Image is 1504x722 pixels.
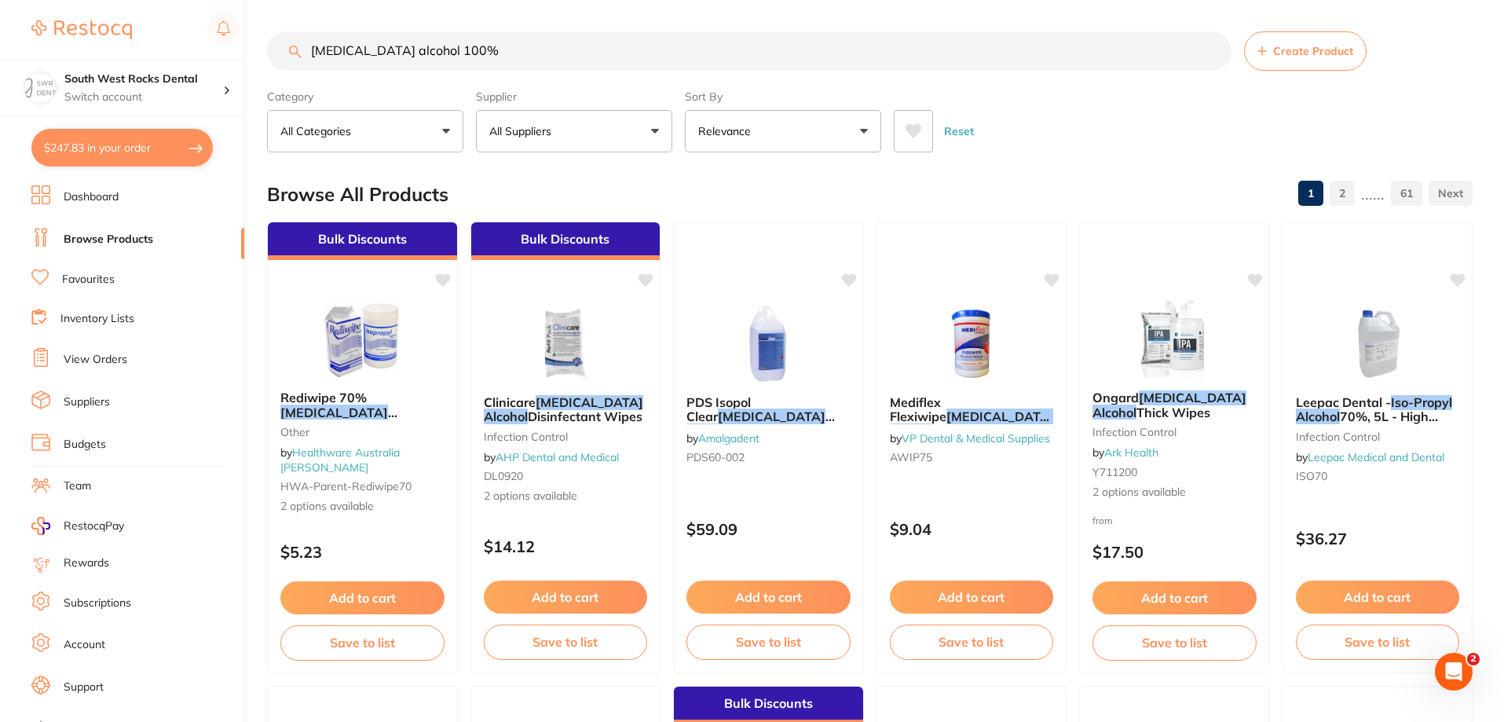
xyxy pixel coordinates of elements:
[686,395,851,424] b: PDS Isopol Clear Isopropyl Alcohol 70% 5Ltr
[686,431,759,445] span: by
[280,390,367,405] span: Rediwipe 70%
[363,419,386,434] em: 100
[1092,445,1158,460] span: by
[1296,581,1460,614] button: Add to cart
[1092,405,1136,420] em: Alcohol
[1092,390,1139,405] span: Ongard
[890,450,932,464] span: AWIP75
[890,625,1054,659] button: Save to list
[484,489,648,504] span: 2 options available
[280,445,400,474] a: Healthware Australia [PERSON_NAME]
[1092,390,1257,420] b: Ongard Isopropyl Alcohol Thick Wipes
[31,517,124,535] a: RestocqPay
[64,596,131,611] a: Subscriptions
[1467,653,1480,665] span: 2
[280,123,357,139] p: All Categories
[686,450,745,464] span: PDS60-002
[31,129,213,167] button: $247.83 in your order
[267,110,463,152] button: All Categories
[484,409,528,424] em: Alcohol
[64,90,223,105] p: Switch account
[1136,405,1210,420] span: Thick Wipes
[686,394,751,424] span: PDS Isopol Clear
[280,479,412,493] span: HWA-parent-rediwipe70
[890,423,1035,453] span: Wipes Tub Of 75 Wipes
[890,394,946,424] span: Mediflex Flexiwipe
[280,625,445,660] button: Save to list
[1327,304,1429,383] img: Leepac Dental - Iso-Propyl Alcohol 70%, 5L - High Quality Dental Product
[280,390,445,420] b: Rediwipe 70% Isopropyl Alcohol Wipes 100/Pack
[1092,625,1257,660] button: Save to list
[1296,395,1460,424] b: Leepac Dental - Iso-Propyl Alcohol 70%, 5L - High Quality Dental Product
[476,90,672,104] label: Supplier
[1123,299,1225,378] img: Ongard Isopropyl Alcohol Thick Wipes
[280,499,445,515] span: 2 options available
[268,222,457,260] div: Bulk Discounts
[471,222,661,260] div: Bulk Discounts
[1296,625,1460,659] button: Save to list
[1296,409,1438,438] span: 70%, 5L - High Quality Dental Product
[1435,653,1473,691] iframe: Intercom live chat
[1330,178,1355,209] a: 2
[536,394,643,410] em: [MEDICAL_DATA]
[528,409,642,424] span: Disinfectant Wipes
[686,423,730,439] em: Alcohol
[1092,543,1257,561] p: $17.50
[280,543,445,561] p: $5.23
[514,304,617,383] img: Clinicare Isopropyl Alcohol Disinfectant Wipes
[890,520,1054,538] p: $9.04
[64,189,119,205] a: Dashboard
[686,520,851,538] p: $59.09
[31,20,132,39] img: Restocq Logo
[1298,178,1323,209] a: 1
[1296,469,1327,483] span: ISO70
[31,12,132,48] a: Restocq Logo
[730,423,785,439] span: 70% 5Ltr
[484,469,523,483] span: DL0920
[64,232,153,247] a: Browse Products
[64,437,106,453] a: Budgets
[1391,394,1452,410] em: Iso-Propyl
[890,581,1054,614] button: Add to cart
[31,517,50,535] img: RestocqPay
[1244,31,1367,71] button: Create Product
[311,299,413,378] img: Rediwipe 70% Isopropyl Alcohol Wipes 100/Pack
[64,555,109,571] a: Rewards
[686,625,851,659] button: Save to list
[60,311,134,327] a: Inventory Lists
[280,426,445,438] small: other
[476,110,672,152] button: All Suppliers
[64,637,105,653] a: Account
[484,581,648,614] button: Add to cart
[484,431,648,443] small: infection control
[1391,178,1422,209] a: 61
[698,123,757,139] p: Relevance
[267,31,1231,71] input: Search Products
[685,110,881,152] button: Relevance
[484,450,619,464] span: by
[1361,185,1385,203] p: ......
[1092,515,1113,526] span: from
[324,419,363,434] span: Wipes
[64,394,110,410] a: Suppliers
[1308,450,1444,464] a: Leepac Medical and Dental
[496,450,619,464] a: AHP Dental and Medical
[1092,581,1257,614] button: Add to cart
[64,478,91,494] a: Team
[280,581,445,614] button: Add to cart
[484,394,536,410] span: Clinicare
[902,431,1050,445] a: VP Dental & Medical Supplies
[1296,394,1391,410] span: Leepac Dental -
[64,680,104,695] a: Support
[1139,390,1246,405] em: [MEDICAL_DATA]
[484,537,648,555] p: $14.12
[64,352,127,368] a: View Orders
[718,409,825,424] em: [MEDICAL_DATA]
[1296,431,1460,443] small: infection control
[489,123,558,139] p: All Suppliers
[280,405,388,420] em: [MEDICAL_DATA]
[24,72,56,104] img: South West Rocks Dental
[1296,409,1340,424] em: Alcohol
[267,90,463,104] label: Category
[1092,426,1257,438] small: infection control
